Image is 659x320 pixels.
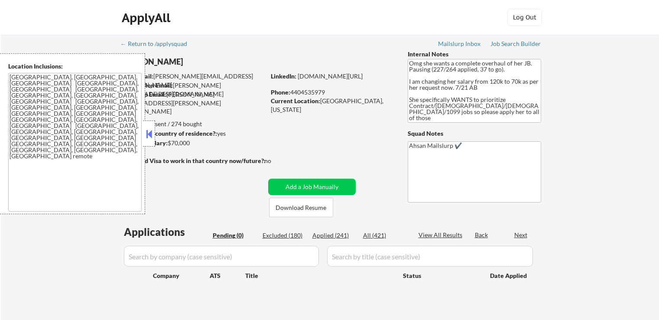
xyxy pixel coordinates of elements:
[213,231,256,240] div: Pending (0)
[271,88,290,96] strong: Phone:
[121,56,299,67] div: [PERSON_NAME]
[490,41,541,47] div: Job Search Builder
[121,139,265,147] div: $70,000
[271,97,320,104] strong: Current Location:
[403,268,477,283] div: Status
[312,231,356,240] div: Applied (241)
[327,246,533,267] input: Search by title (case sensitive)
[121,120,265,128] div: 241 sent / 274 bought
[269,198,333,217] button: Download Resume
[122,81,265,98] div: [PERSON_NAME][EMAIL_ADDRESS][DOMAIN_NAME]
[271,97,393,114] div: [GEOGRAPHIC_DATA], [US_STATE]
[153,271,210,280] div: Company
[408,50,541,59] div: Internal Notes
[271,88,393,97] div: 4404535979
[120,41,195,47] div: ← Return to /applysquad
[507,9,542,26] button: Log Out
[514,231,528,239] div: Next
[419,231,465,239] div: View All Results
[264,157,289,165] div: no
[124,246,319,267] input: Search by company (case sensitive)
[121,129,263,138] div: yes
[475,231,489,239] div: Back
[408,129,541,138] div: Squad Notes
[363,231,406,240] div: All (421)
[268,179,356,195] button: Add a Job Manually
[490,40,541,49] a: Job Search Builder
[121,90,265,116] div: [PERSON_NAME][EMAIL_ADDRESS][PERSON_NAME][DOMAIN_NAME]
[245,271,395,280] div: Title
[122,72,265,89] div: [PERSON_NAME][EMAIL_ADDRESS][DOMAIN_NAME]
[438,41,481,47] div: Mailslurp Inbox
[271,72,296,80] strong: LinkedIn:
[120,40,195,49] a: ← Return to /applysquad
[298,72,363,80] a: [DOMAIN_NAME][URL]
[124,227,210,237] div: Applications
[210,271,245,280] div: ATS
[122,10,173,25] div: ApplyAll
[121,130,217,137] strong: Can work in country of residence?:
[121,157,266,164] strong: Will need Visa to work in that country now/future?:
[438,40,481,49] a: Mailslurp Inbox
[490,271,528,280] div: Date Applied
[263,231,306,240] div: Excluded (180)
[8,62,142,71] div: Location Inclusions:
